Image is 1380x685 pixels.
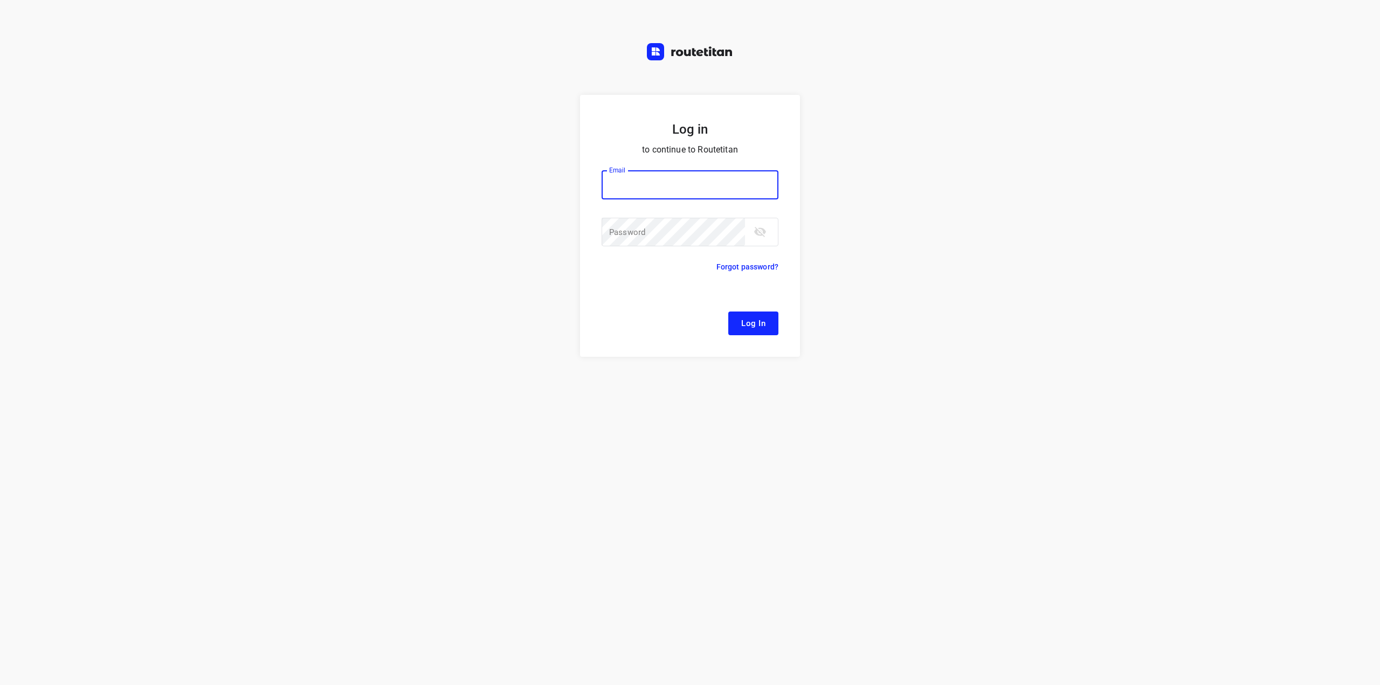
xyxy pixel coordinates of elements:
[716,260,778,273] p: Forgot password?
[602,121,778,138] h5: Log in
[749,221,771,243] button: toggle password visibility
[741,316,765,330] span: Log In
[647,43,733,60] img: Routetitan
[602,142,778,157] p: to continue to Routetitan
[728,312,778,335] button: Log In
